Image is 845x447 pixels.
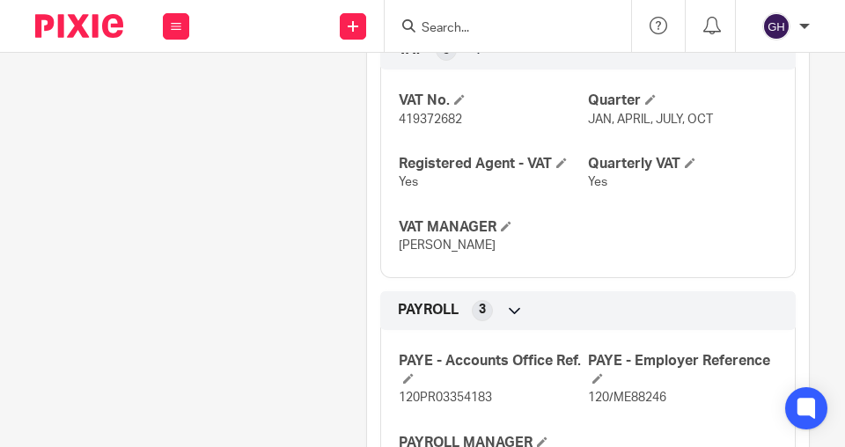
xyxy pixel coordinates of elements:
span: 3 [479,301,486,319]
span: 120PR03354183 [399,392,492,404]
img: svg%3E [762,12,790,40]
span: JAN, APRIL, JULY, OCT [588,114,713,126]
h4: VAT No. [399,92,588,110]
span: Yes [399,176,418,188]
h4: PAYE - Employer Reference [588,352,777,390]
span: Yes [588,176,607,188]
span: 419372682 [399,114,462,126]
img: Pixie [35,14,123,38]
h4: PAYE - Accounts Office Ref. [399,352,588,390]
input: Search [420,21,578,37]
span: 120/ME88246 [588,392,666,404]
span: PAYROLL [398,301,459,319]
span: [PERSON_NAME] [399,239,496,252]
h4: Quarterly VAT [588,155,777,173]
h4: VAT MANAGER [399,218,588,237]
h4: Registered Agent - VAT [399,155,588,173]
h4: Quarter [588,92,777,110]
